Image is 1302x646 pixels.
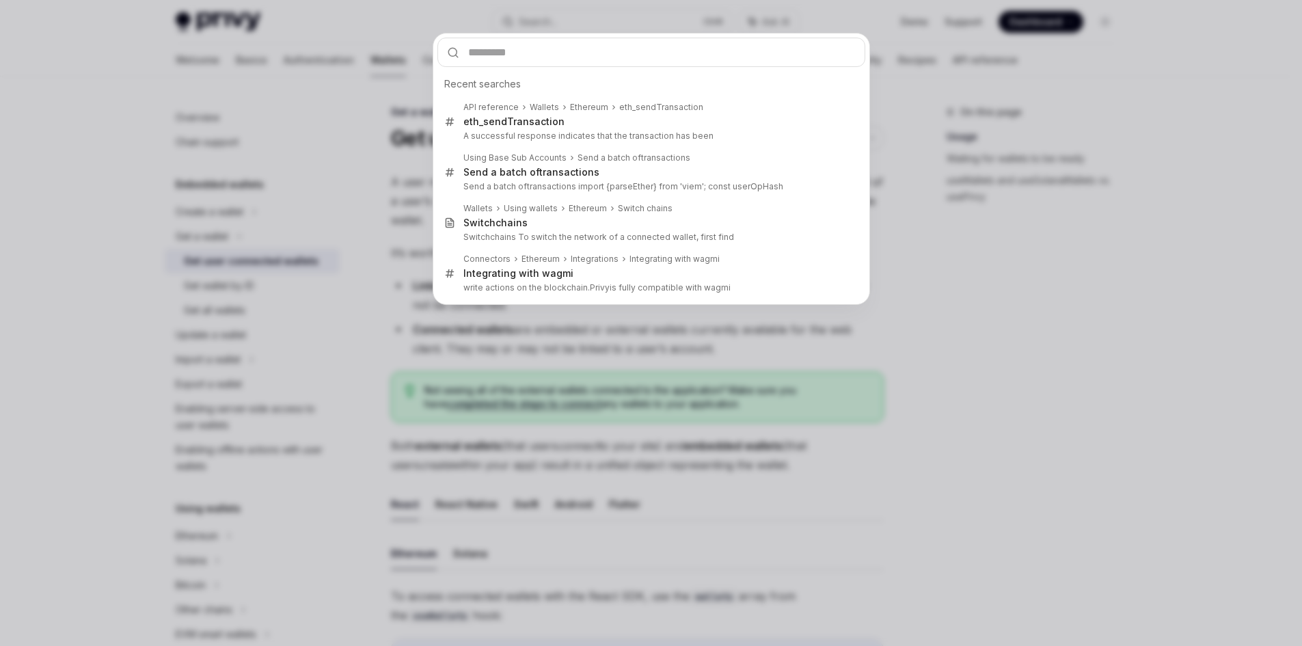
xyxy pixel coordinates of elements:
div: API reference [463,102,519,113]
div: Using Base Sub Accounts [463,152,567,163]
div: Wallets [463,203,493,214]
b: transacti [641,152,675,163]
div: eth_ [463,116,565,128]
div: eth_sendTransaction [619,102,703,113]
div: Switch chains [618,203,673,214]
div: Send a batch of ons [463,166,599,178]
p: write actions on the blockchain. is fully compatible with wagmi [463,282,837,293]
b: transacti [539,166,582,178]
b: Switch [463,232,490,242]
b: transacti [527,181,561,191]
div: Send a batch of ons [578,152,690,163]
b: sendTransaction [483,116,565,127]
div: Integrations [571,254,619,265]
div: Ethereum [570,102,608,113]
b: Switch [463,217,496,228]
div: chains [463,217,528,229]
div: Ethereum [521,254,560,265]
div: Wallets [530,102,559,113]
p: Send a batch of ons import {parseEther} from 'viem'; const userOpHash [463,181,837,192]
b: Privy [590,282,610,293]
div: Using wallets [504,203,558,214]
div: Integrating with wagmi [463,267,573,280]
div: Ethereum [569,203,607,214]
span: Recent searches [444,77,521,91]
div: Integrating with wagmi [629,254,720,265]
div: Connectors [463,254,511,265]
p: chains To switch the network of a connected wallet, first find [463,232,837,243]
p: A successful response indicates that the transaction has been [463,131,837,142]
